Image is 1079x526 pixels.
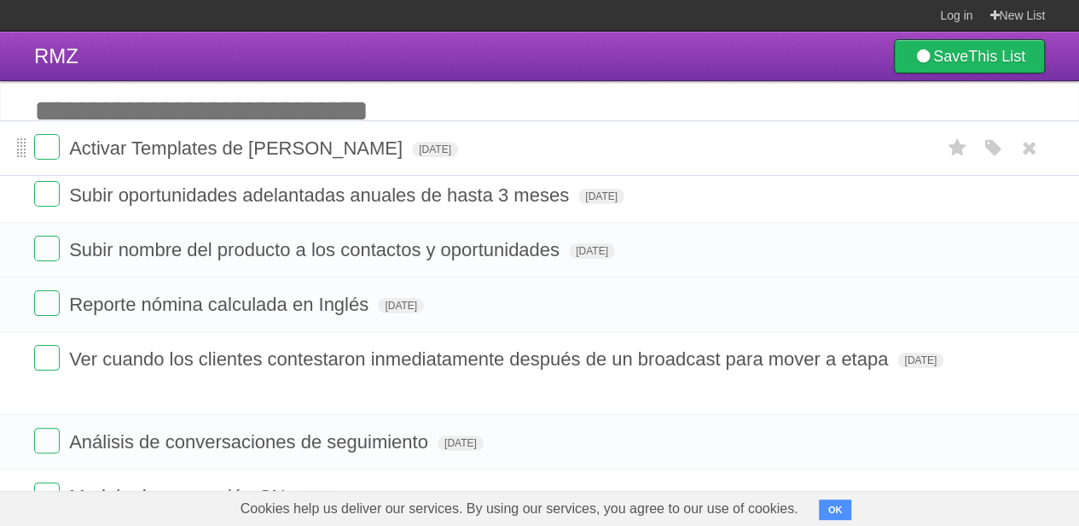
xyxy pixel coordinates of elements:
label: Done [34,290,60,316]
label: Done [34,134,60,160]
span: [DATE] [569,243,615,259]
span: [DATE] [438,435,484,451]
a: SaveThis List [894,39,1045,73]
span: Subir oportunidades adelantadas anuales de hasta 3 meses [69,184,573,206]
button: OK [819,500,852,520]
label: Star task [941,134,973,162]
span: [DATE] [412,142,458,157]
span: [DATE] [897,353,943,368]
span: [DATE] [578,189,624,204]
span: Cookies help us deliver our services. By using our services, you agree to our use of cookies. [223,492,815,526]
label: Done [34,236,60,261]
span: Subir nombre del producto a los contactos y oportunidades [69,239,564,260]
label: Done [34,345,60,371]
span: Análisis de conversaciones de seguimiento [69,431,432,453]
span: Ver cuando los clientes contestaron inmediatamente después de un broadcast para mover a etapa [69,348,892,370]
label: Done [34,181,60,207]
label: Done [34,482,60,508]
span: Reporte nómina calculada en Inglés [69,294,373,315]
span: Modelo de conversión CN [69,486,289,507]
span: Activar Templates de [PERSON_NAME] [69,137,407,159]
label: Done [34,428,60,453]
span: [DATE] [378,298,424,313]
span: RMZ [34,44,78,67]
b: This List [968,48,1025,65]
